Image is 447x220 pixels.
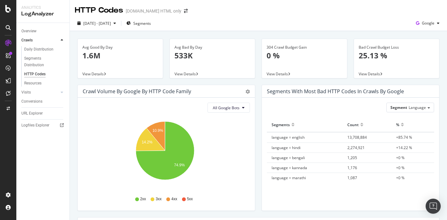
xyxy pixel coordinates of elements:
span: 4xx [171,196,177,202]
div: Segments Distribution [24,55,59,68]
p: 533K [174,50,250,61]
div: Crawls [21,37,33,44]
a: Segments Distribution [24,55,65,68]
span: language = english [272,135,305,140]
span: 2xx [140,196,146,202]
span: Segment [390,105,407,110]
span: Language [409,105,426,110]
div: Avg Bad By Day [174,45,250,50]
div: Resources [24,80,41,87]
div: Analytics [21,5,64,10]
a: HTTP Codes [24,71,65,78]
div: arrow-right-arrow-left [184,9,188,13]
div: 304 Crawl Budget Gain [267,45,342,50]
div: URL Explorer [21,110,43,117]
text: 14.2% [142,140,152,145]
a: Resources [24,80,65,87]
p: 25.13 % [359,50,434,61]
div: HTTP Codes [24,71,46,78]
div: Visits [21,89,31,96]
span: 5xx [187,196,193,202]
span: language = marathi [272,175,306,180]
span: Segments [133,21,151,26]
span: +0 % [396,175,405,180]
div: Conversions [21,98,42,105]
a: URL Explorer [21,110,65,117]
button: Segments [124,18,153,28]
div: LogAnalyzer [21,10,64,18]
span: language = hindi [272,145,301,150]
span: [DATE] - [DATE] [83,21,111,26]
button: [DATE] - [DATE] [75,18,119,28]
span: 2,274,921 [347,145,365,150]
div: Crawl Volume by google by HTTP Code Family [83,88,191,94]
text: 74.9% [174,163,185,167]
span: +0 % [396,165,405,170]
a: Logfiles Explorer [21,122,65,129]
p: 0 % [267,50,342,61]
div: HTTP Codes [75,5,123,16]
div: Bad Crawl Budget Loss [359,45,434,50]
span: language = bengali [272,155,305,160]
span: +0 % [396,155,405,160]
span: View Details [359,71,380,77]
span: +85.74 % [396,135,412,140]
span: language = kannada [272,165,307,170]
a: Conversions [21,98,65,105]
div: Logfiles Explorer [21,122,49,129]
div: Segments [272,120,290,130]
svg: A chart. [83,118,247,190]
div: [DOMAIN_NAME] HTML only [126,8,181,14]
a: Daily Distribution [24,46,65,53]
span: 1,087 [347,175,357,180]
div: Count [347,120,359,130]
a: Visits [21,89,59,96]
div: gear [246,89,250,94]
div: Daily Distribution [24,46,53,53]
span: All Google Bots [213,105,240,110]
span: View Details [82,71,104,77]
div: Segments with most bad HTTP codes in Crawls by google [267,88,404,94]
span: Google [422,20,434,26]
span: View Details [267,71,288,77]
text: 10.9% [152,128,163,133]
span: +14.22 % [396,145,412,150]
div: % [396,120,399,130]
p: 1.6M [82,50,158,61]
span: 1,176 [347,165,357,170]
span: 1,205 [347,155,357,160]
span: 13,708,884 [347,135,367,140]
div: Overview [21,28,36,35]
span: View Details [174,71,196,77]
button: Google [413,18,442,28]
div: Open Intercom Messenger [426,199,441,214]
a: Overview [21,28,65,35]
a: Crawls [21,37,59,44]
div: Avg Good By Day [82,45,158,50]
button: All Google Bots [207,103,250,113]
span: 3xx [156,196,162,202]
